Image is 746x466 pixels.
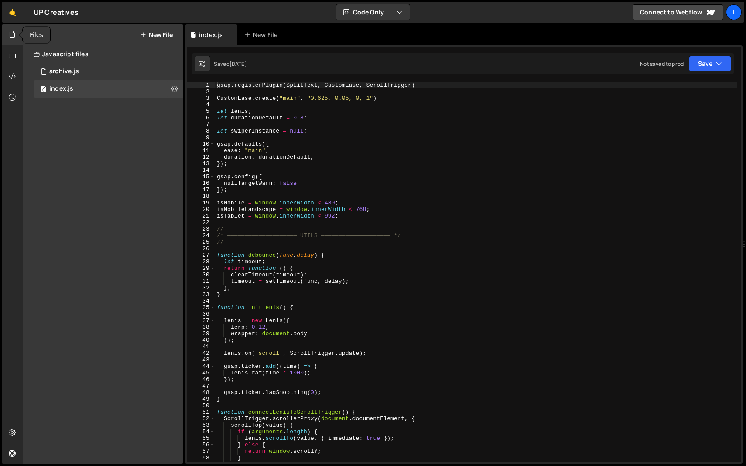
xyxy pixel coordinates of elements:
div: 20 [187,206,215,213]
div: 39 [187,330,215,337]
a: Connect to Webflow [633,4,723,20]
div: 45 [187,370,215,376]
div: 22 [187,219,215,226]
button: New File [140,31,173,38]
div: Javascript files [23,45,183,63]
div: 3 [187,95,215,102]
div: 25 [187,239,215,245]
div: 27 [187,252,215,259]
div: 35 [187,304,215,311]
div: 55 [187,435,215,442]
div: 51 [187,409,215,415]
div: 40 [187,337,215,344]
div: Not saved to prod [640,60,684,68]
div: 36 [187,311,215,317]
div: 12 [187,154,215,160]
div: 10 [187,141,215,147]
div: 33 [187,291,215,298]
div: 9 [187,134,215,141]
div: 44 [187,363,215,370]
div: 26 [187,245,215,252]
button: Code Only [336,4,410,20]
div: UP Creatives [34,7,79,17]
div: Files [23,27,50,43]
button: Save [689,56,731,71]
div: 34 [187,298,215,304]
div: 57 [187,448,215,455]
div: 2 [187,88,215,95]
div: 41 [187,344,215,350]
div: 49 [187,396,215,402]
div: 24 [187,232,215,239]
div: 18 [187,193,215,200]
div: 38 [187,324,215,330]
div: 53 [187,422,215,429]
div: 13006/31972.js [34,63,183,80]
div: 16 [187,180,215,187]
div: 58 [187,455,215,461]
div: New File [244,31,281,39]
div: 42 [187,350,215,357]
div: 1 [187,82,215,88]
div: 5 [187,108,215,115]
div: 32 [187,285,215,291]
div: 52 [187,415,215,422]
div: 23 [187,226,215,232]
div: 13006/31971.js [34,80,183,98]
div: 30 [187,272,215,278]
div: 29 [187,265,215,272]
div: Saved [214,60,247,68]
div: 47 [187,383,215,389]
div: 46 [187,376,215,383]
div: 56 [187,442,215,448]
div: 15 [187,173,215,180]
div: 21 [187,213,215,219]
div: 4 [187,102,215,108]
div: 13 [187,160,215,167]
span: 0 [41,86,46,93]
div: 43 [187,357,215,363]
div: 54 [187,429,215,435]
div: 8 [187,128,215,134]
div: 19 [187,200,215,206]
div: 37 [187,317,215,324]
div: 31 [187,278,215,285]
div: 28 [187,259,215,265]
a: Il [726,4,742,20]
div: index.js [49,85,73,93]
div: 48 [187,389,215,396]
div: [DATE] [229,60,247,68]
div: 50 [187,402,215,409]
div: 17 [187,187,215,193]
div: 11 [187,147,215,154]
div: 14 [187,167,215,173]
div: archive.js [49,68,79,75]
div: 7 [187,121,215,128]
div: index.js [199,31,223,39]
div: 6 [187,115,215,121]
a: 🤙 [2,2,23,23]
